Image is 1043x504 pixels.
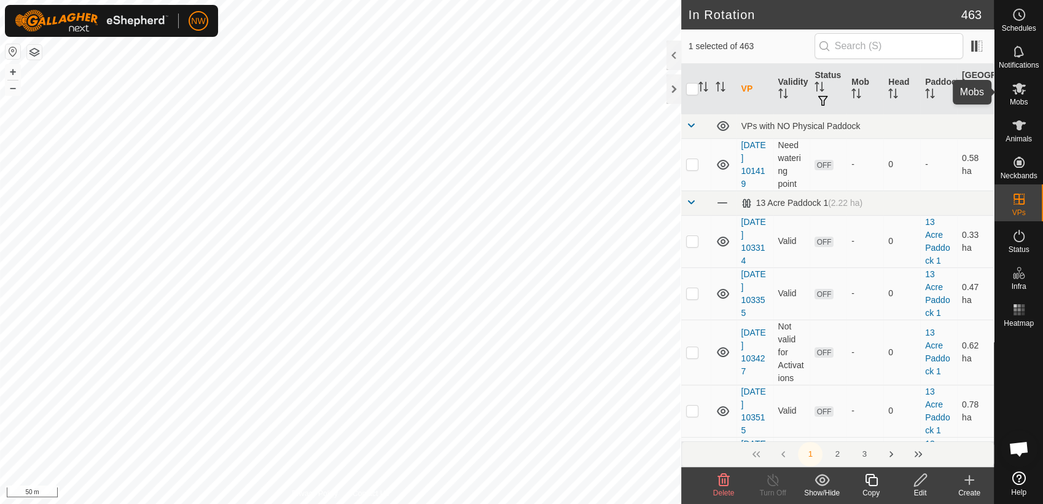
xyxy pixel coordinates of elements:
td: 0 [883,267,920,320]
span: Animals [1006,135,1032,143]
td: 0 [883,215,920,267]
span: Infra [1011,283,1026,290]
td: 0 [883,138,920,191]
p-sorticon: Activate to sort [925,90,935,100]
p-sorticon: Activate to sort [851,90,861,100]
div: Copy [846,487,896,498]
span: Neckbands [1000,172,1037,179]
span: Delete [713,489,735,497]
th: Status [810,64,846,114]
p-sorticon: Activate to sort [962,96,972,106]
div: - [851,235,878,248]
span: VPs [1012,209,1025,216]
a: 13 Acre Paddock 1 [925,387,950,435]
span: Notifications [999,61,1039,69]
td: Valid [773,215,810,267]
span: Mobs [1010,98,1028,106]
a: [DATE] 103355 [741,269,766,318]
td: 0 [883,385,920,437]
button: Map Layers [27,45,42,60]
button: Reset Map [6,44,20,59]
th: Paddock [920,64,957,114]
a: 13 Acre Paddock 1 [925,269,950,318]
span: 1 selected of 463 [689,40,814,53]
span: OFF [814,160,833,170]
div: VPs with NO Physical Paddock [741,121,989,131]
a: 13 Acre Paddock 1 [925,217,950,266]
div: - [851,346,878,359]
button: Last Page [906,442,931,467]
span: 463 [961,6,982,24]
input: Search (S) [814,33,963,59]
th: Head [883,64,920,114]
div: - [851,404,878,417]
a: 13 Acre Paddock 1 [925,439,950,487]
td: 0.58 ha [957,138,994,191]
span: OFF [814,237,833,247]
td: Valid [773,437,810,489]
span: Schedules [1001,25,1036,32]
h2: In Rotation [689,7,961,22]
p-sorticon: Activate to sort [698,84,708,93]
div: - [851,158,878,171]
td: 0 [883,320,920,385]
td: 0.62 ha [957,320,994,385]
div: Show/Hide [797,487,846,498]
span: (2.22 ha) [828,198,862,208]
button: 1 [798,442,822,467]
th: VP [736,64,773,114]
p-sorticon: Activate to sort [716,84,725,93]
a: [DATE] 170542 [741,439,766,487]
th: Validity [773,64,810,114]
th: Mob [846,64,883,114]
span: OFF [814,406,833,417]
td: 0.78 ha [957,385,994,437]
p-sorticon: Activate to sort [814,84,824,93]
span: Help [1011,489,1026,496]
p-sorticon: Activate to sort [778,90,788,100]
span: Heatmap [1004,320,1034,327]
button: – [6,81,20,95]
div: Edit [896,487,945,498]
button: 3 [852,442,877,467]
td: Not valid for Activations [773,320,810,385]
div: Open chat [1001,430,1037,467]
div: - [851,287,878,300]
a: [DATE] 103427 [741,328,766,376]
p-sorticon: Activate to sort [888,90,898,100]
td: - [920,138,957,191]
div: Create [945,487,994,498]
td: Valid [773,385,810,437]
td: 1 ha [957,437,994,489]
span: OFF [814,347,833,358]
td: 0.33 ha [957,215,994,267]
div: 13 Acre Paddock 1 [741,198,863,208]
td: 0.47 ha [957,267,994,320]
span: NW [191,15,205,28]
a: Privacy Policy [292,488,338,499]
a: Help [994,467,1043,501]
td: Need watering point [773,138,810,191]
span: Status [1008,246,1029,253]
button: Next Page [879,442,904,467]
a: [DATE] 101419 [741,140,766,189]
a: [DATE] 103314 [741,217,766,266]
td: 0 [883,437,920,489]
span: OFF [814,289,833,299]
a: 13 Acre Paddock 1 [925,328,950,376]
a: [DATE] 103515 [741,387,766,435]
a: Contact Us [353,488,389,499]
div: Turn Off [748,487,797,498]
button: 2 [825,442,850,467]
td: Valid [773,267,810,320]
button: + [6,65,20,79]
img: Gallagher Logo [15,10,168,32]
th: [GEOGRAPHIC_DATA] Area [957,64,994,114]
